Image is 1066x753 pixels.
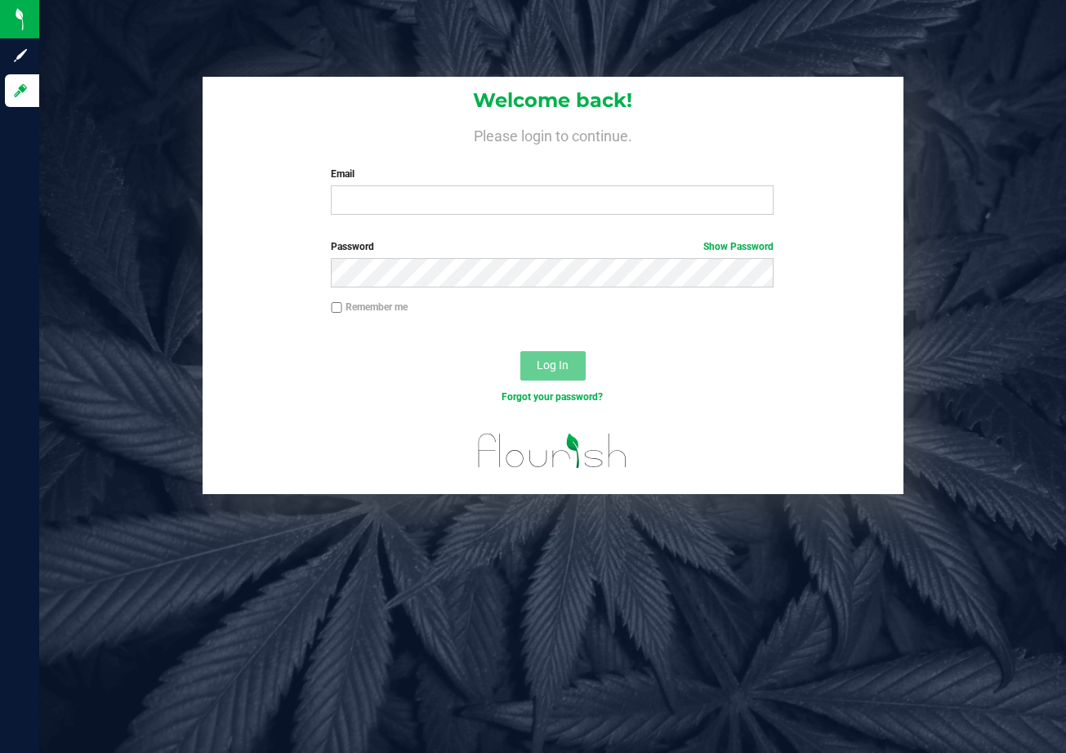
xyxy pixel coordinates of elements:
[502,391,603,403] a: Forgot your password?
[465,421,640,480] img: flourish_logo.svg
[520,351,586,381] button: Log In
[537,359,569,372] span: Log In
[331,300,408,314] label: Remember me
[203,124,903,144] h4: Please login to continue.
[331,167,774,181] label: Email
[203,90,903,111] h1: Welcome back!
[331,241,374,252] span: Password
[331,302,342,314] input: Remember me
[703,241,774,252] a: Show Password
[12,82,29,99] inline-svg: Log in
[12,47,29,64] inline-svg: Sign up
